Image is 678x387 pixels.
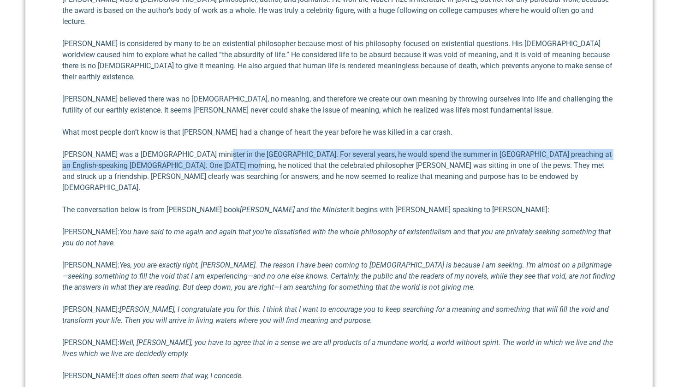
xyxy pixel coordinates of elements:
p: [PERSON_NAME]: [62,226,616,249]
p: [PERSON_NAME]: [62,370,616,381]
em: Well, [PERSON_NAME], you have to agree that in a sense we are all products of a mundane world, a ... [62,338,613,358]
p: [PERSON_NAME] believed there was no [DEMOGRAPHIC_DATA], no meaning, and there­fore we create our ... [62,94,616,116]
p: [PERSON_NAME]: [62,337,616,359]
p: [PERSON_NAME]: [62,260,616,293]
em: [PERSON_NAME], I congratulate you for this. I think that I want to en­courage you to keep searchi... [62,305,609,325]
em: [PERSON_NAME] and the Minister. [240,205,350,214]
p: [PERSON_NAME] is considered by many to be an existential philos­opher because most of his philoso... [62,38,616,83]
p: [PERSON_NAME]: [62,304,616,326]
em: It does often seem that way, I concede. [119,371,243,380]
em: Yes, you are exactly right, [PERSON_NAME]. The reason I have been coming to [DEMOGRAPHIC_DATA] is... [62,261,615,292]
p: What most people don’t know is that [PERSON_NAME] had a change of heart the year before he was ki... [62,127,616,138]
p: The conversation below is from [PERSON_NAME] book It begins with [PERSON_NAME] speaking to [PERSO... [62,204,616,215]
p: [PERSON_NAME] was a [DEMOGRAPHIC_DATA] minister in the [GEOGRAPHIC_DATA]. For several years, he w... [62,149,616,193]
em: You have said to me again and again that you’re dissatisfied with the whole philosophy of existen... [62,227,611,247]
